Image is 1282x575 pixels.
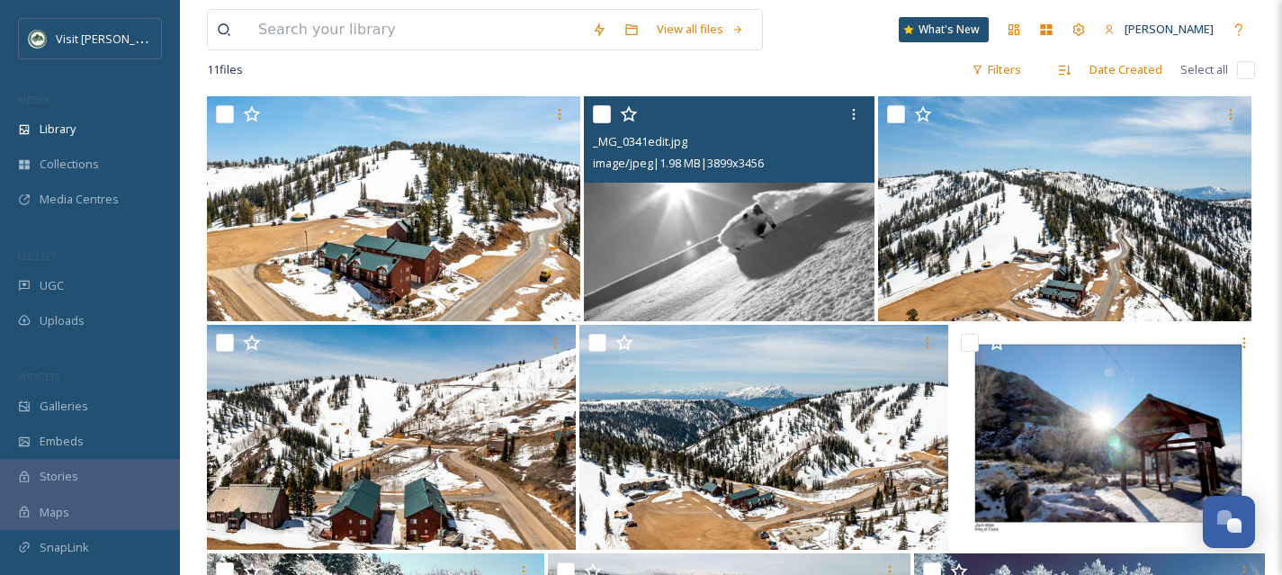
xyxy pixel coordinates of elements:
span: Media Centres [40,191,119,208]
img: 52-6924ESugarPineDr#452.jpg [579,325,948,550]
img: _MG_0341edit.jpg [584,96,874,321]
span: COLLECT [18,249,57,263]
span: Collections [40,156,99,173]
a: What's New [899,17,989,42]
img: Clubs - King.JPG [952,325,1265,550]
span: UGC [40,277,64,294]
span: WIDGETS [18,370,59,383]
span: SnapLink [40,539,89,556]
div: Filters [963,52,1030,87]
span: Galleries [40,398,88,415]
span: Select all [1180,61,1228,78]
img: 51-6924ESugarPineDr#451.jpg [878,96,1251,321]
div: Date Created [1080,52,1171,87]
span: Embeds [40,433,84,450]
img: Unknown.png [29,30,47,48]
span: image/jpeg | 1.98 MB | 3899 x 3456 [593,155,764,171]
span: Stories [40,468,78,485]
button: Open Chat [1203,496,1255,548]
img: 48-6924ESugarPineDr#448.jpg [207,96,580,321]
a: View all files [648,12,753,47]
span: MEDIA [18,93,49,106]
span: Library [40,121,76,138]
span: Maps [40,504,69,521]
span: [PERSON_NAME] [1125,21,1214,37]
span: 11 file s [207,61,243,78]
input: Search your library [249,10,583,49]
span: Uploads [40,312,85,329]
span: Visit [PERSON_NAME] [56,30,170,47]
img: 50-6924ESugarPineDr#450.jpg [207,325,576,550]
a: [PERSON_NAME] [1095,12,1223,47]
span: _MG_0341edit.jpg [593,133,687,149]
